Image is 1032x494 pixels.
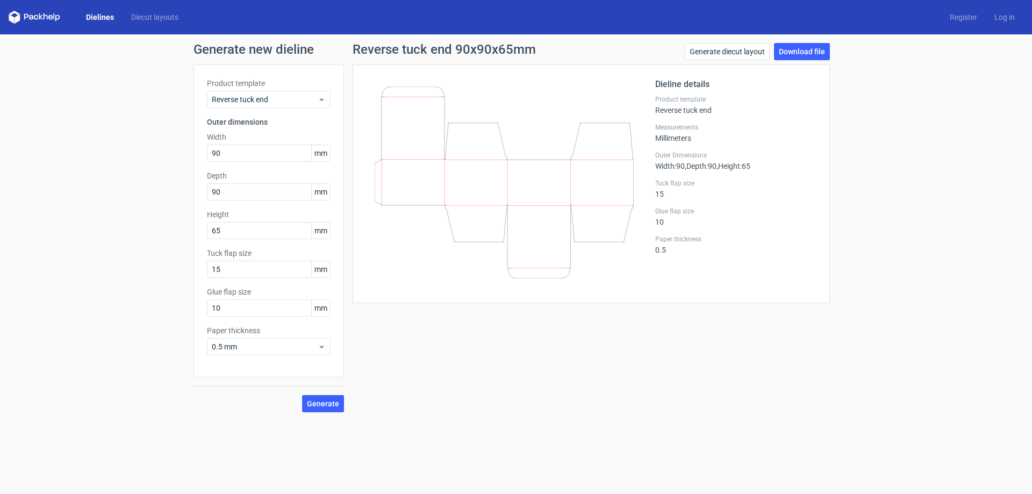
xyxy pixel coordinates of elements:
label: Tuck flap size [655,179,816,188]
div: 15 [655,179,816,198]
label: Product template [655,95,816,104]
label: Paper thickness [207,325,331,336]
h3: Outer dimensions [207,117,331,127]
a: Download file [774,43,830,60]
span: mm [311,145,330,161]
h1: Reverse tuck end 90x90x65mm [353,43,536,56]
span: mm [311,261,330,277]
span: , Depth : 90 [685,162,716,170]
div: 0.5 [655,235,816,254]
h2: Dieline details [655,78,816,91]
a: Log in [986,12,1023,23]
span: 0.5 mm [212,341,318,352]
div: Millimeters [655,123,816,142]
h1: Generate new dieline [193,43,838,56]
span: , Height : 65 [716,162,750,170]
span: mm [311,184,330,200]
a: Dielines [77,12,123,23]
label: Height [207,209,331,220]
a: Register [941,12,986,23]
a: Diecut layouts [123,12,187,23]
button: Generate [302,395,344,412]
a: Generate diecut layout [685,43,770,60]
label: Paper thickness [655,235,816,244]
label: Width [207,132,331,142]
label: Product template [207,78,331,89]
label: Outer Dimensions [655,151,816,160]
label: Measurements [655,123,816,132]
div: Reverse tuck end [655,95,816,114]
span: Width : 90 [655,162,685,170]
span: mm [311,223,330,239]
span: Reverse tuck end [212,94,318,105]
label: Tuck flap size [207,248,331,259]
span: mm [311,300,330,316]
label: Depth [207,170,331,181]
div: 10 [655,207,816,226]
label: Glue flap size [655,207,816,216]
label: Glue flap size [207,287,331,297]
span: Generate [307,400,339,407]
